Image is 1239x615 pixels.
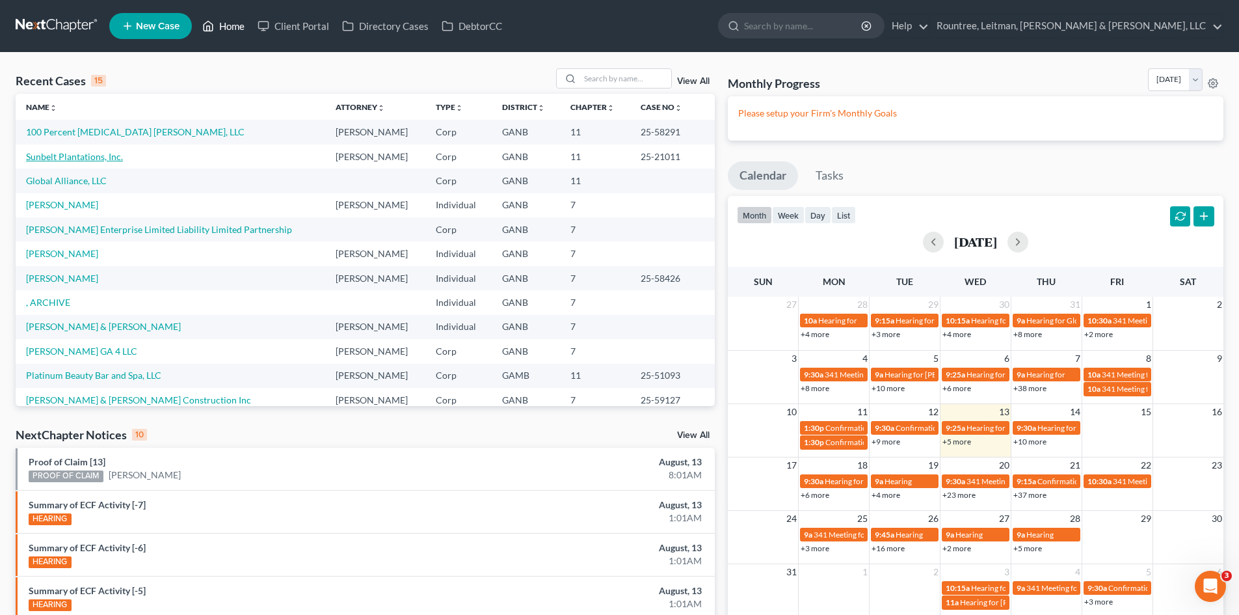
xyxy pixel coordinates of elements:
[930,14,1223,38] a: Rountree, Leitman, [PERSON_NAME] & [PERSON_NAME], LLC
[875,476,883,486] span: 9a
[927,404,940,420] span: 12
[486,469,702,482] div: 8:01AM
[29,456,105,467] a: Proof of Claim [13]
[825,476,864,486] span: Hearing for
[1087,583,1107,593] span: 9:30a
[875,423,894,433] span: 9:30a
[885,14,929,38] a: Help
[560,217,630,241] td: 7
[942,490,976,500] a: +23 more
[560,266,630,290] td: 7
[16,427,147,443] div: NextChapter Notices
[425,120,491,144] td: Corp
[377,104,385,112] i: unfold_more
[856,458,869,473] span: 18
[325,339,425,363] td: [PERSON_NAME]
[875,370,883,379] span: 9a
[486,597,702,610] div: 1:01AM
[486,499,702,512] div: August, 13
[946,583,970,593] span: 10:15a
[1195,571,1226,602] iframe: Intercom live chat
[425,339,491,363] td: Corp
[26,151,123,162] a: Sunbelt Plantations, Inc.
[1069,297,1082,312] span: 31
[1017,370,1025,379] span: 9a
[336,14,435,38] a: Directory Cases
[325,266,425,290] td: [PERSON_NAME]
[196,14,251,38] a: Home
[455,104,463,112] i: unfold_more
[336,102,385,112] a: Attorneyunfold_more
[425,169,491,193] td: Corp
[932,564,940,580] span: 2
[26,370,161,381] a: Platinum Beauty Bar and Spa, LLC
[896,530,923,540] span: Hearing
[927,297,940,312] span: 29
[1037,476,1186,486] span: Confirmation Hearing for [PERSON_NAME]
[1013,383,1046,393] a: +38 more
[91,75,106,87] div: 15
[856,297,869,312] span: 28
[1139,458,1152,473] span: 22
[1069,404,1082,420] span: 14
[1102,384,1219,394] span: 341 Meeting for [PERSON_NAME]
[823,276,846,287] span: Mon
[946,316,970,325] span: 10:15a
[560,120,630,144] td: 11
[927,511,940,526] span: 26
[831,206,856,224] button: list
[492,169,561,193] td: GANB
[785,297,798,312] span: 27
[966,476,1084,486] span: 341 Meeting for [PERSON_NAME]
[325,364,425,388] td: [PERSON_NAME]
[1026,370,1065,379] span: Hearing for
[560,364,630,388] td: 11
[560,241,630,266] td: 7
[492,241,561,266] td: GANB
[872,490,900,500] a: +4 more
[1037,276,1056,287] span: Thu
[26,321,181,332] a: [PERSON_NAME] & [PERSON_NAME]
[325,388,425,412] td: [PERSON_NAME]
[325,241,425,266] td: [PERSON_NAME]
[630,144,715,169] td: 25-21011
[560,169,630,193] td: 11
[804,437,824,447] span: 1:30p
[570,102,615,112] a: Chapterunfold_more
[1087,476,1112,486] span: 10:30a
[1145,564,1152,580] span: 5
[325,315,425,339] td: [PERSON_NAME]
[425,144,491,169] td: Corp
[1003,351,1011,366] span: 6
[872,383,905,393] a: +10 more
[560,290,630,314] td: 7
[486,541,702,554] div: August, 13
[1221,571,1232,581] span: 3
[560,315,630,339] td: 7
[49,104,57,112] i: unfold_more
[29,585,146,596] a: Summary of ECF Activity [-5]
[1087,384,1100,394] span: 10a
[1026,316,1148,325] span: Hearing for Global Concessions Inc.
[630,388,715,412] td: 25-59127
[132,429,147,441] div: 10
[1113,316,1167,325] span: 341 Meeting for
[486,554,702,567] div: 1:01AM
[486,512,702,525] div: 1:01AM
[1210,511,1223,526] span: 30
[1210,458,1223,473] span: 23
[26,199,98,210] a: [PERSON_NAME]
[998,458,1011,473] span: 20
[109,469,181,482] a: [PERSON_NAME]
[1216,351,1223,366] span: 9
[872,543,905,553] a: +16 more
[728,75,820,91] h3: Monthly Progress
[896,276,913,287] span: Tue
[942,329,971,339] a: +4 more
[971,316,1072,325] span: Hearing for [PERSON_NAME]
[1017,316,1025,325] span: 9a
[26,102,57,112] a: Nameunfold_more
[1216,297,1223,312] span: 2
[435,14,509,38] a: DebtorCC
[26,126,245,137] a: 100 Percent [MEDICAL_DATA] [PERSON_NAME], LLC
